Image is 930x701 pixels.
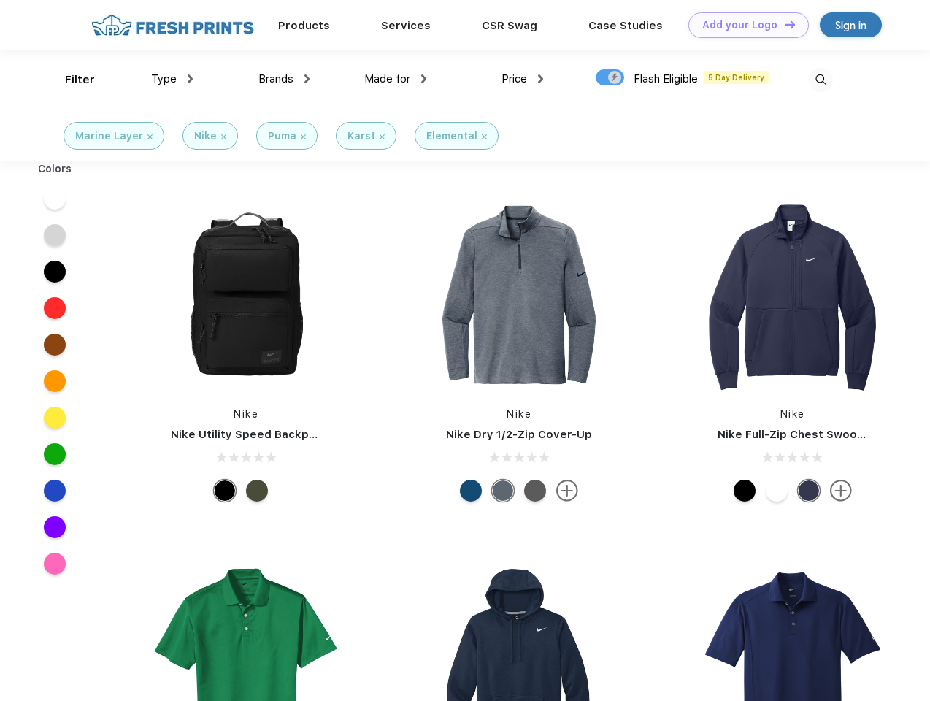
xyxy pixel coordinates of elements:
[820,12,882,37] a: Sign in
[704,71,769,84] span: 5 Day Delivery
[780,408,805,420] a: Nike
[835,17,866,34] div: Sign in
[766,480,788,502] div: White
[507,408,531,420] a: Nike
[798,480,820,502] div: Midnight Navy
[460,480,482,502] div: Gym Blue
[538,74,543,83] img: dropdown.png
[171,428,328,441] a: Nike Utility Speed Backpack
[188,74,193,83] img: dropdown.png
[278,19,330,32] a: Products
[718,428,912,441] a: Nike Full-Zip Chest Swoosh Jacket
[702,19,777,31] div: Add your Logo
[421,74,426,83] img: dropdown.png
[364,72,410,85] span: Made for
[234,408,258,420] a: Nike
[482,19,537,32] a: CSR Swag
[696,198,890,392] img: func=resize&h=266
[380,134,385,139] img: filter_cancel.svg
[87,12,258,38] img: fo%20logo%202.webp
[147,134,153,139] img: filter_cancel.svg
[446,428,592,441] a: Nike Dry 1/2-Zip Cover-Up
[556,480,578,502] img: more.svg
[809,68,833,92] img: desktop_search.svg
[482,134,487,139] img: filter_cancel.svg
[194,129,217,144] div: Nike
[221,134,226,139] img: filter_cancel.svg
[214,480,236,502] div: Black
[27,161,83,177] div: Colors
[501,72,527,85] span: Price
[426,129,477,144] div: Elemental
[830,480,852,502] img: more.svg
[422,198,616,392] img: func=resize&h=266
[246,480,268,502] div: Cargo Khaki
[149,198,343,392] img: func=resize&h=266
[301,134,306,139] img: filter_cancel.svg
[75,129,143,144] div: Marine Layer
[65,72,95,88] div: Filter
[381,19,431,32] a: Services
[151,72,177,85] span: Type
[347,129,375,144] div: Karst
[304,74,310,83] img: dropdown.png
[785,20,795,28] img: DT
[268,129,296,144] div: Puma
[634,72,698,85] span: Flash Eligible
[734,480,756,502] div: Black
[492,480,514,502] div: Navy Heather
[524,480,546,502] div: Black Heather
[258,72,293,85] span: Brands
